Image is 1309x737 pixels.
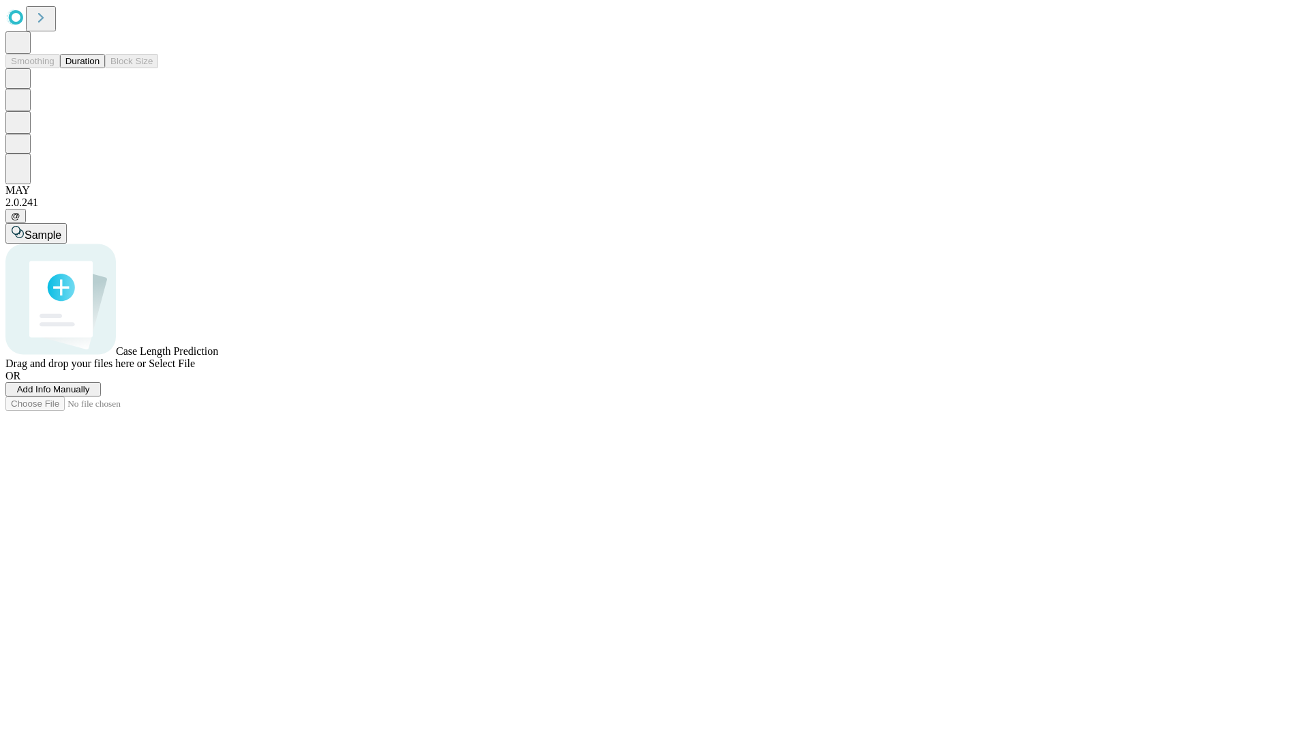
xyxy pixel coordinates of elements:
[17,384,90,394] span: Add Info Manually
[60,54,105,68] button: Duration
[5,197,1304,209] div: 2.0.241
[5,54,60,68] button: Smoothing
[149,358,195,369] span: Select File
[5,358,146,369] span: Drag and drop your files here or
[116,345,218,357] span: Case Length Prediction
[5,370,20,381] span: OR
[5,223,67,244] button: Sample
[25,229,61,241] span: Sample
[5,382,101,396] button: Add Info Manually
[11,211,20,221] span: @
[5,209,26,223] button: @
[5,184,1304,197] div: MAY
[105,54,158,68] button: Block Size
